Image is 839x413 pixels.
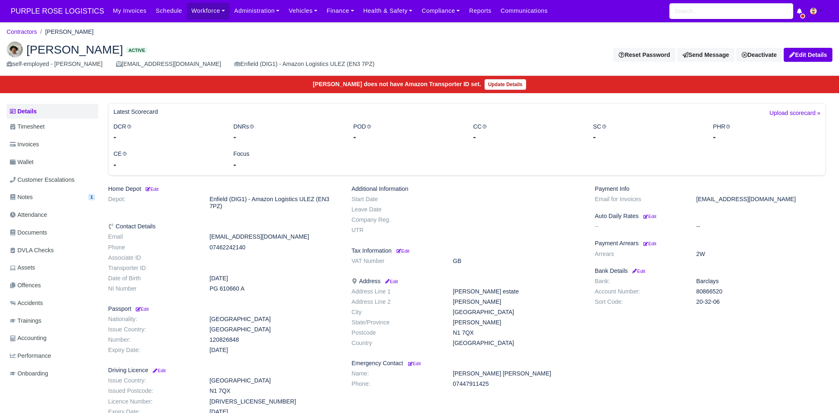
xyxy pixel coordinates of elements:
[345,298,447,305] dt: Address Line 2
[187,3,230,19] a: Workforce
[227,149,347,170] div: Focus
[473,131,580,143] div: -
[613,48,675,62] button: Reset Password
[588,196,690,203] dt: Email for Invoices
[588,288,690,295] dt: Account Number:
[345,340,447,347] dt: Country
[713,131,820,143] div: -
[102,387,203,394] dt: Issued Postcode:
[10,333,47,343] span: Accounting
[203,336,345,343] dd: 120826848
[102,285,203,292] dt: NI Number
[384,279,398,284] small: Edit
[593,131,700,143] div: -
[447,288,588,295] dd: [PERSON_NAME] estate
[113,108,158,115] h6: Latest Scorecard
[10,298,43,308] span: Accidents
[690,278,832,285] dd: Barclays
[102,233,203,240] dt: Email
[7,242,98,258] a: DVLA Checks
[347,122,467,143] div: POD
[151,3,187,19] a: Schedule
[203,316,345,323] dd: [GEOGRAPHIC_DATA]
[345,309,447,316] dt: City
[690,288,832,295] dd: 80866520
[345,319,447,326] dt: State/Province
[7,172,98,188] a: Customer Escalations
[26,44,123,55] span: [PERSON_NAME]
[7,207,98,223] a: Attendance
[144,185,158,192] a: Edit
[643,241,656,246] small: Edit
[707,122,826,143] div: PHR
[496,3,553,19] a: Communications
[116,59,221,69] div: [EMAIL_ADDRESS][DOMAIN_NAME]
[203,244,345,251] dd: 07462242140
[447,298,588,305] dd: [PERSON_NAME]
[587,122,707,143] div: SC
[345,227,447,234] dt: UTR
[595,268,826,275] h6: Bank Details
[107,149,227,170] div: CE
[322,3,359,19] a: Finance
[631,268,645,274] a: Edit
[7,119,98,135] a: Timesheet
[677,48,735,62] a: Send Message
[102,336,203,343] dt: Number:
[108,185,339,192] h6: Home Depot
[690,298,832,305] dd: 20-32-06
[10,369,48,378] span: Onboarding
[467,122,586,143] div: CC
[227,122,347,143] div: DNRs
[736,48,782,62] a: Deactivate
[0,35,839,76] div: Victor Caballero
[10,140,39,149] span: Invoices
[144,187,158,192] small: Edit
[447,309,588,316] dd: [GEOGRAPHIC_DATA]
[108,223,339,230] h6: Contact Details
[643,214,656,219] small: Edit
[7,136,98,153] a: Invoices
[352,360,583,367] h6: Emergency Contact
[10,210,47,220] span: Attendance
[135,305,149,312] a: Edit
[126,47,147,54] span: Active
[447,258,588,265] dd: GB
[203,275,345,282] dd: [DATE]
[102,265,203,272] dt: Transporter ID
[447,370,588,377] dd: [PERSON_NAME] [PERSON_NAME]
[102,196,203,210] dt: Depot:
[135,307,149,312] small: Edit
[345,380,447,387] dt: Phone:
[690,196,832,203] dd: [EMAIL_ADDRESS][DOMAIN_NAME]
[233,159,340,170] div: -
[690,251,832,258] dd: 2W
[7,348,98,364] a: Performance
[102,377,203,384] dt: Issue Country:
[108,367,339,374] h6: Driving Licence
[770,108,820,122] a: Upload scorecard »
[7,189,98,205] a: Notes 1
[642,240,656,246] a: Edit
[108,305,339,312] h6: Passport
[7,225,98,241] a: Documents
[203,398,345,405] dd: [DRIVERS_LICENSE_NUMBER]
[352,185,583,192] h6: Additional Information
[7,366,98,382] a: Onboarding
[151,368,165,373] small: Edit
[352,247,583,254] h6: Tax Information
[203,196,345,210] dd: Enfield (DIG1) - Amazon Logistics ULEZ (EN3 7PZ)
[397,249,409,253] small: Edit
[151,367,165,373] a: Edit
[113,131,221,143] div: -
[284,3,322,19] a: Vehicles
[447,319,588,326] dd: [PERSON_NAME]
[7,277,98,293] a: Offences
[7,3,108,19] span: PURPLE ROSE LOGISTICS
[345,370,447,377] dt: Name:
[102,398,203,405] dt: Licence Number:
[10,246,54,255] span: DVLA Checks
[669,3,793,19] input: Search...
[229,3,284,19] a: Administration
